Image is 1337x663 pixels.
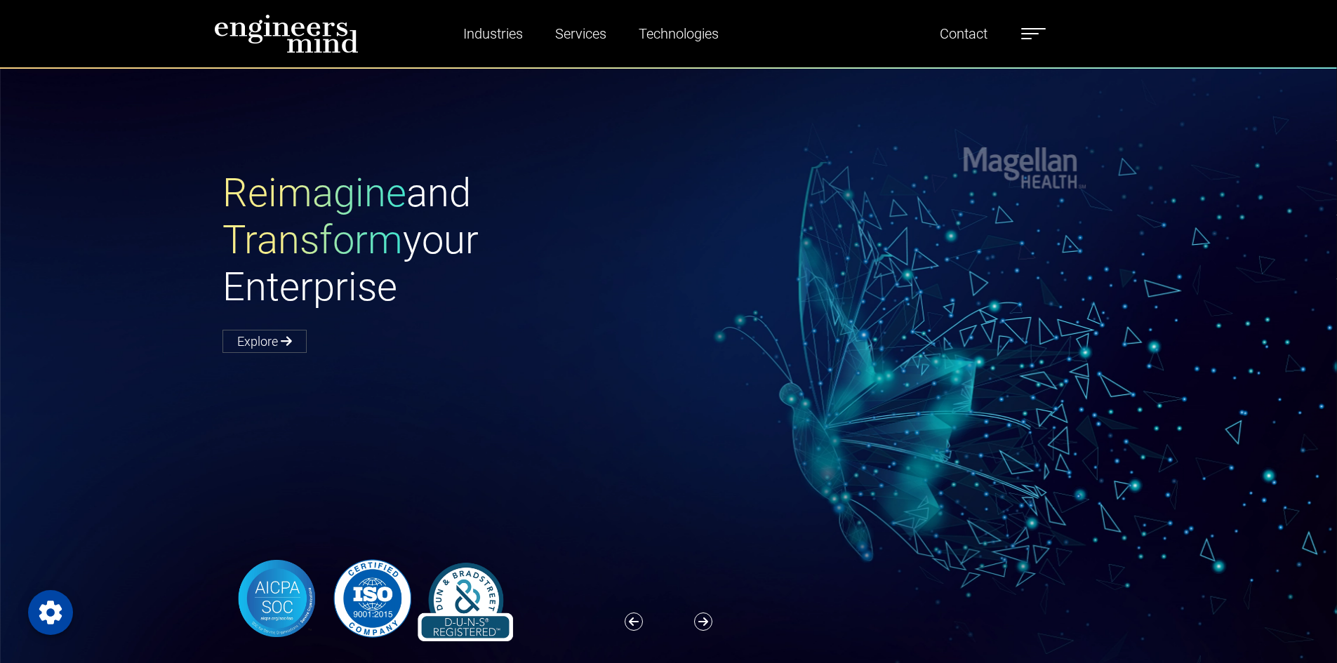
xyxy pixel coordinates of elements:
[222,330,307,353] a: Explore
[550,18,612,50] a: Services
[222,217,403,263] span: Transform
[934,18,993,50] a: Contact
[633,18,724,50] a: Technologies
[214,14,359,53] img: logo
[222,556,521,641] img: banner-logo
[458,18,528,50] a: Industries
[222,170,669,312] h1: and your Enterprise
[222,170,406,216] span: Reimagine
